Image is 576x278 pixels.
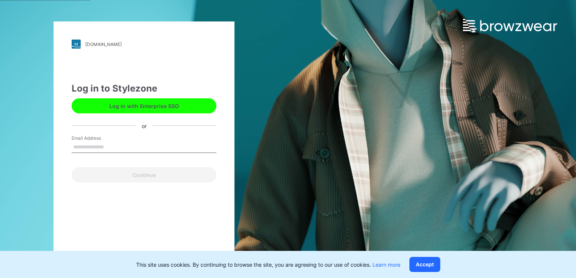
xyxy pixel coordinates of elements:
[463,19,557,32] img: browzwear-logo.e42bd6dac1945053ebaf764b6aa21510.svg
[409,257,440,272] button: Accept
[72,40,81,49] img: stylezone-logo.562084cfcfab977791bfbf7441f1a819.svg
[85,41,122,47] div: [DOMAIN_NAME]
[72,135,124,142] label: Email Address
[136,261,400,269] p: This site uses cookies. By continuing to browse the site, you are agreeing to our use of cookies.
[72,82,216,95] div: Log in to Stylezone
[72,40,216,49] a: [DOMAIN_NAME]
[72,98,216,113] button: Log in with Enterprise SSO
[136,122,153,130] div: or
[372,261,400,268] a: Learn more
